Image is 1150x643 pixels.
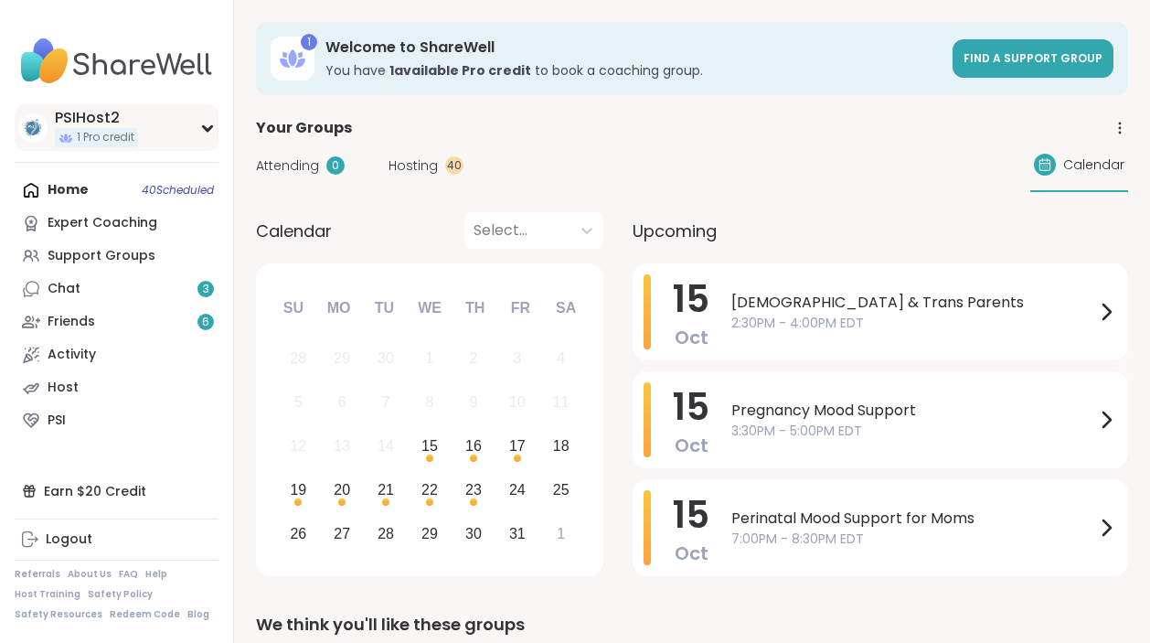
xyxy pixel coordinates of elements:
[46,530,92,549] div: Logout
[187,608,209,621] a: Blog
[364,288,404,328] div: Tu
[426,346,434,370] div: 1
[15,207,218,240] a: Expert Coaching
[15,273,218,305] a: Chat3
[509,434,526,458] div: 17
[279,427,318,466] div: Not available Sunday, October 12th, 2025
[541,427,580,466] div: Choose Saturday, October 18th, 2025
[497,514,537,553] div: Choose Friday, October 31st, 2025
[367,383,406,423] div: Not available Tuesday, October 7th, 2025
[541,339,580,379] div: Not available Saturday, October 4th, 2025
[203,282,209,297] span: 3
[673,489,709,541] span: 15
[731,314,1095,333] span: 2:30PM - 4:00PM EDT
[469,346,477,370] div: 2
[513,346,521,370] div: 3
[500,288,540,328] div: Fr
[334,346,350,370] div: 29
[953,39,1113,78] a: Find a support group
[465,521,482,546] div: 30
[541,383,580,423] div: Not available Saturday, October 11th, 2025
[378,521,394,546] div: 28
[110,608,180,621] a: Redeem Code
[276,337,582,555] div: month 2025-10
[964,50,1102,66] span: Find a support group
[469,390,477,414] div: 9
[77,130,134,145] span: 1 Pro credit
[731,530,1095,549] span: 7:00PM - 8:30PM EDT
[378,477,394,502] div: 21
[15,475,218,508] div: Earn $20 Credit
[454,514,494,553] div: Choose Thursday, October 30th, 2025
[553,477,570,502] div: 25
[202,315,209,330] span: 6
[410,470,450,509] div: Choose Wednesday, October 22nd, 2025
[410,339,450,379] div: Not available Wednesday, October 1st, 2025
[334,434,350,458] div: 13
[445,156,463,175] div: 40
[279,339,318,379] div: Not available Sunday, September 28th, 2025
[323,339,362,379] div: Not available Monday, September 29th, 2025
[465,434,482,458] div: 16
[48,280,80,298] div: Chat
[421,434,438,458] div: 15
[48,346,96,364] div: Activity
[673,273,709,325] span: 15
[88,588,153,601] a: Safety Policy
[509,521,526,546] div: 31
[256,156,319,176] span: Attending
[378,346,394,370] div: 30
[509,390,526,414] div: 10
[279,514,318,553] div: Choose Sunday, October 26th, 2025
[553,390,570,414] div: 11
[367,427,406,466] div: Not available Tuesday, October 14th, 2025
[497,383,537,423] div: Not available Friday, October 10th, 2025
[325,61,942,80] h3: You have to book a coaching group.
[1063,155,1124,175] span: Calendar
[541,514,580,553] div: Choose Saturday, November 1st, 2025
[48,247,155,265] div: Support Groups
[290,346,306,370] div: 28
[557,346,565,370] div: 4
[633,219,717,243] span: Upcoming
[256,219,332,243] span: Calendar
[326,156,345,175] div: 0
[48,379,79,397] div: Host
[119,568,138,581] a: FAQ
[410,383,450,423] div: Not available Wednesday, October 8th, 2025
[553,434,570,458] div: 18
[334,521,350,546] div: 27
[421,477,438,502] div: 22
[675,325,708,350] span: Oct
[421,521,438,546] div: 29
[68,568,112,581] a: About Us
[15,523,218,556] a: Logout
[294,390,303,414] div: 5
[325,38,942,58] h3: Welcome to ShareWell
[731,292,1095,314] span: [DEMOGRAPHIC_DATA] & Trans Parents
[273,288,314,328] div: Su
[256,117,352,139] span: Your Groups
[367,339,406,379] div: Not available Tuesday, September 30th, 2025
[455,288,495,328] div: Th
[15,338,218,371] a: Activity
[15,240,218,273] a: Support Groups
[382,390,390,414] div: 7
[338,390,346,414] div: 6
[18,113,48,143] img: PSIHost2
[454,427,494,466] div: Choose Thursday, October 16th, 2025
[48,412,66,430] div: PSI
[465,477,482,502] div: 23
[509,477,526,502] div: 24
[426,390,434,414] div: 8
[675,541,708,566] span: Oct
[675,433,708,458] span: Oct
[279,383,318,423] div: Not available Sunday, October 5th, 2025
[367,470,406,509] div: Choose Tuesday, October 21st, 2025
[497,339,537,379] div: Not available Friday, October 3rd, 2025
[145,568,167,581] a: Help
[497,470,537,509] div: Choose Friday, October 24th, 2025
[290,477,306,502] div: 19
[323,427,362,466] div: Not available Monday, October 13th, 2025
[557,521,565,546] div: 1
